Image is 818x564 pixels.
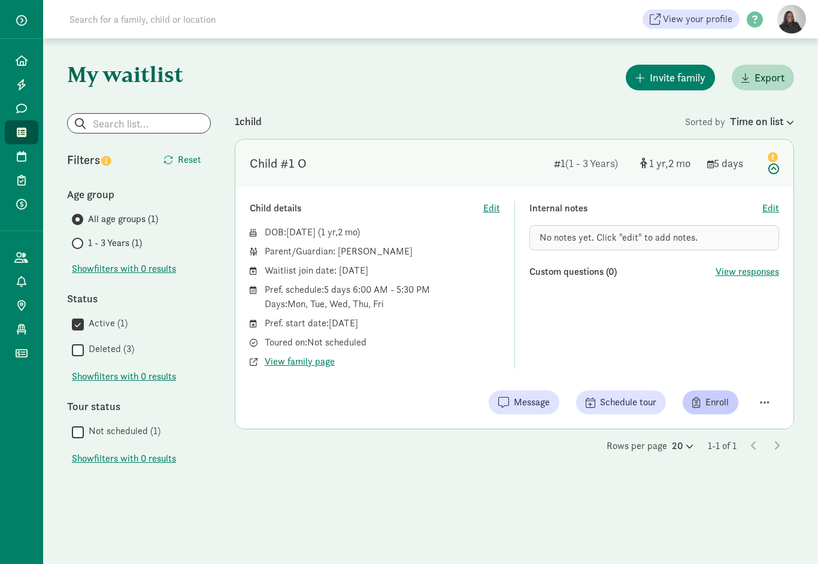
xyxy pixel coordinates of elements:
button: Showfilters with 0 results [72,369,176,384]
button: Showfilters with 0 results [72,451,176,466]
span: View your profile [663,12,732,26]
div: Tour status [67,398,211,414]
iframe: Chat Widget [758,507,818,564]
button: Message [489,390,559,414]
button: View family page [265,354,335,369]
div: Toured on: Not scheduled [265,335,500,350]
div: [object Object] [640,155,698,171]
span: 1 [321,226,338,238]
span: Show filters with 0 results [72,451,176,466]
button: Export [732,65,794,90]
span: Enroll [705,395,729,410]
div: 1 [554,155,631,171]
div: Filters [67,151,139,169]
div: Waitlist join date: [DATE] [265,263,500,278]
button: Schedule tour [576,390,666,414]
span: Message [514,395,550,410]
span: Show filters with 0 results [72,369,176,384]
span: All age groups (1) [88,212,158,226]
span: Invite family [650,69,705,86]
span: 1 - 3 Years (1) [88,236,142,250]
span: Reset [178,153,201,167]
span: No notes yet. Click "edit" to add notes. [540,231,698,244]
label: Deleted (3) [84,342,134,356]
button: Reset [154,148,211,172]
div: Sorted by [685,113,794,129]
input: Search list... [68,114,210,133]
span: [DATE] [286,226,316,238]
label: Active (1) [84,316,128,330]
h1: My waitlist [67,62,211,86]
button: Edit [762,201,779,216]
span: Schedule tour [600,395,656,410]
label: Not scheduled (1) [84,424,160,438]
div: Child #1 O [250,154,307,173]
button: Edit [483,201,500,216]
div: Rows per page 1-1 of 1 [235,439,794,453]
span: Show filters with 0 results [72,262,176,276]
div: 1 child [235,113,685,129]
span: (1 - 3 Years) [565,156,618,170]
button: View responses [716,265,779,279]
div: 5 days [707,155,755,171]
input: Search for a family, child or location [62,7,398,31]
a: View your profile [643,10,740,29]
div: Child details [250,201,483,216]
div: DOB: ( ) [265,225,500,239]
button: Showfilters with 0 results [72,262,176,276]
button: Invite family [626,65,715,90]
div: 20 [672,439,693,453]
div: Time on list [730,113,794,129]
div: Parent/Guardian: [PERSON_NAME] [265,244,500,259]
span: Export [755,69,784,86]
div: Status [67,290,211,307]
span: 2 [338,226,357,238]
span: 2 [668,156,690,170]
div: Custom questions (0) [529,265,716,279]
div: Pref. schedule: 5 days 6:00 AM - 5:30 PM Days: Mon, Tue, Wed, Thu, Fri [265,283,500,311]
div: Pref. start date: [DATE] [265,316,500,330]
div: Internal notes [529,201,763,216]
div: Age group [67,186,211,202]
button: Enroll [683,390,738,414]
span: 1 [649,156,668,170]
